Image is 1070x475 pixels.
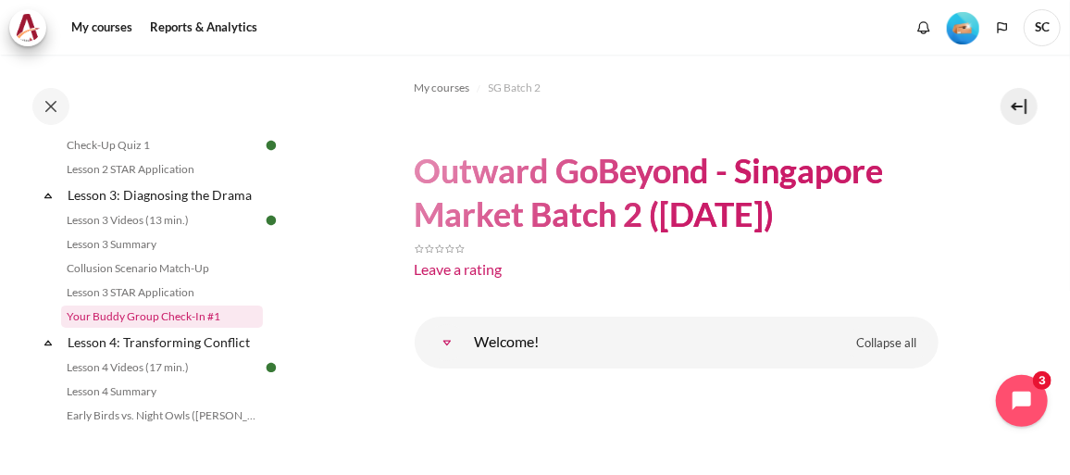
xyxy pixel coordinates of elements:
span: Collapse [39,186,57,205]
img: Done [263,359,280,376]
a: Collusion Scenario Match-Up [61,257,263,280]
div: Level #2 [947,10,979,44]
a: Lesson 3 Videos (13 min.) [61,209,263,231]
img: Done [263,137,280,154]
span: SG Batch 2 [489,80,541,96]
span: Collapse all [857,334,917,353]
a: Lesson 3 Summary [61,233,263,256]
a: Welcome! [429,324,466,361]
a: User menu [1024,9,1061,46]
a: Check-Up Quiz 1 [61,134,263,156]
a: My courses [415,77,470,99]
img: Done [263,212,280,229]
a: Reports & Analytics [143,9,264,46]
img: Level #2 [947,12,979,44]
a: Lesson 2 STAR Application [61,158,263,181]
div: Show notification window with no new notifications [910,14,938,42]
h1: Outward GoBeyond - Singapore Market Batch 2 ([DATE]) [415,149,939,236]
a: SG Batch 2 [489,77,541,99]
span: Collapse [39,333,57,352]
a: Early Birds vs. Night Owls ([PERSON_NAME]'s Story) [61,405,263,427]
a: Lesson 3: Diagnosing the Drama [65,182,263,207]
img: Architeck [15,14,41,42]
a: Lesson 4 Videos (17 min.) [61,356,263,379]
a: Lesson 3 STAR Application [61,281,263,304]
a: Lesson 4 Summary [61,381,263,403]
a: Level #2 [939,10,987,44]
nav: Navigation bar [415,73,939,103]
a: My courses [65,9,139,46]
a: Architeck Architeck [9,9,56,46]
a: Collapse all [843,328,931,359]
span: My courses [415,80,470,96]
span: SC [1024,9,1061,46]
a: Your Buddy Group Check-In #1 [61,306,263,328]
a: Leave a rating [415,260,503,278]
button: Languages [989,14,1016,42]
a: Lesson 4: Transforming Conflict [65,330,263,355]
